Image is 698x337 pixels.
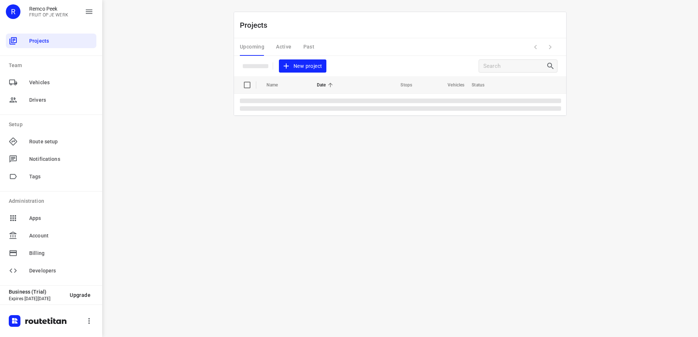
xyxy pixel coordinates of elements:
[29,6,68,12] p: Remco Peek
[29,249,93,257] span: Billing
[6,134,96,149] div: Route setup
[29,155,93,163] span: Notifications
[29,37,93,45] span: Projects
[317,81,335,89] span: Date
[29,79,93,86] span: Vehicles
[546,62,557,70] div: Search
[266,81,288,89] span: Name
[6,169,96,184] div: Tags
[29,173,93,181] span: Tags
[240,20,273,31] p: Projects
[70,292,91,298] span: Upgrade
[29,214,93,222] span: Apps
[543,40,557,54] span: Next Page
[29,267,93,275] span: Developers
[6,152,96,166] div: Notifications
[6,228,96,243] div: Account
[6,75,96,90] div: Vehicles
[29,138,93,146] span: Route setup
[283,62,322,71] span: New project
[391,81,412,89] span: Stops
[29,96,93,104] span: Drivers
[6,246,96,260] div: Billing
[9,121,96,128] p: Setup
[279,59,326,73] button: New project
[64,288,96,302] button: Upgrade
[6,263,96,278] div: Developers
[6,93,96,107] div: Drivers
[9,62,96,69] p: Team
[528,40,543,54] span: Previous Page
[29,232,93,240] span: Account
[6,211,96,225] div: Apps
[472,81,494,89] span: Status
[9,289,64,295] p: Business (Trial)
[6,4,20,19] div: R
[9,197,96,205] p: Administration
[483,61,546,72] input: Search projects
[438,81,464,89] span: Vehicles
[9,296,64,301] p: Expires [DATE][DATE]
[29,12,68,18] p: FRUIT OP JE WERK
[6,34,96,48] div: Projects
